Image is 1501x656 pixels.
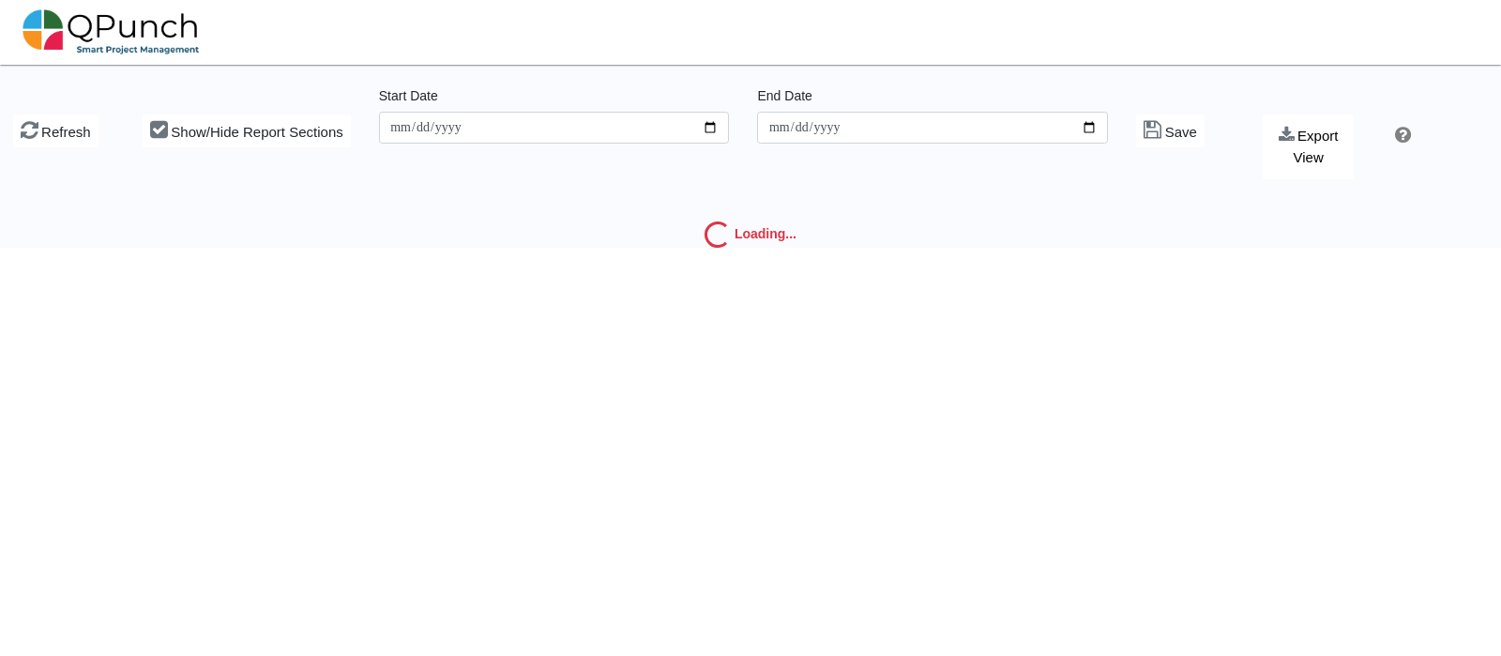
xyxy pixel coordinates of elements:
[1293,128,1338,165] span: Export View
[143,114,351,147] button: Show/Hide Report Sections
[735,226,796,241] strong: Loading...
[1165,124,1197,140] span: Save
[23,4,200,60] img: qpunch-sp.fa6292f.png
[379,86,730,112] legend: Start Date
[13,114,99,147] button: Refresh
[757,86,1108,112] legend: End Date
[1263,114,1355,179] button: Export View
[41,124,91,140] span: Refresh
[1388,130,1411,145] a: Help
[171,124,342,140] span: Show/Hide Report Sections
[1136,114,1205,147] button: Save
